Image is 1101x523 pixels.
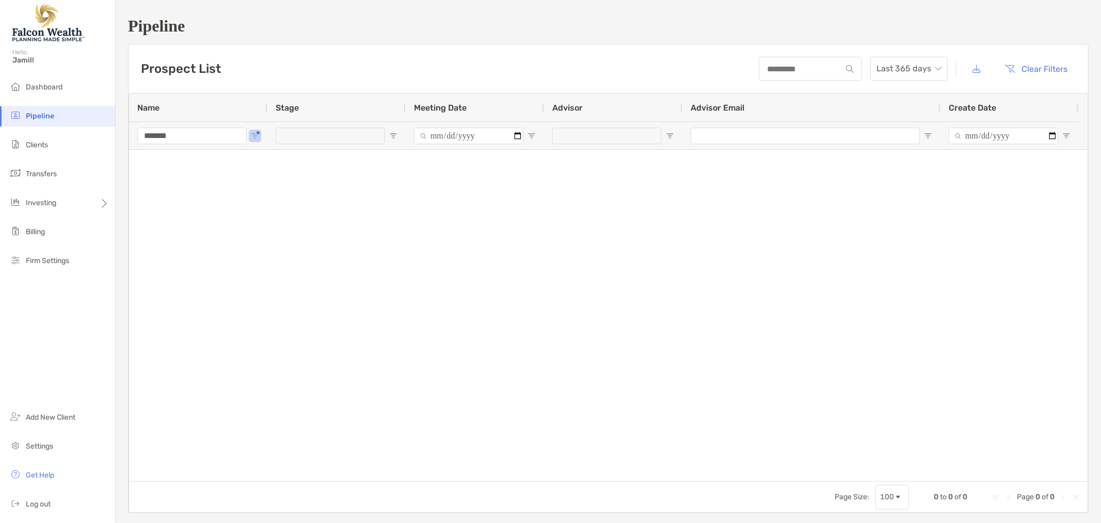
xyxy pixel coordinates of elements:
span: 0 [1035,493,1040,501]
span: Advisor Email [691,103,744,113]
span: 0 [963,493,967,501]
span: to [940,493,947,501]
img: add_new_client icon [9,410,22,423]
span: Name [137,103,159,113]
button: Open Filter Menu [1062,132,1071,140]
img: clients icon [9,138,22,150]
div: Next Page [1059,493,1067,501]
span: of [954,493,961,501]
img: settings icon [9,439,22,452]
span: Page [1017,493,1034,501]
span: Jamil! [12,56,109,65]
input: Create Date Filter Input [949,128,1058,144]
img: firm-settings icon [9,254,22,266]
img: Falcon Wealth Planning Logo [12,4,85,41]
img: transfers icon [9,167,22,179]
img: billing icon [9,225,22,237]
span: Firm Settings [26,256,69,265]
span: Add New Client [26,413,75,422]
span: 0 [934,493,938,501]
span: Billing [26,227,45,236]
img: dashboard icon [9,80,22,93]
span: Transfers [26,170,57,178]
img: input icon [846,65,854,73]
div: Last Page [1071,493,1079,501]
h3: Prospect List [141,61,221,76]
input: Name Filter Input [137,128,247,144]
div: Page Size: [835,493,869,501]
h1: Pipeline [128,17,1089,36]
span: Clients [26,141,48,149]
button: Open Filter Menu [389,132,397,140]
span: 0 [1050,493,1055,501]
img: pipeline icon [9,109,22,121]
span: of [1042,493,1048,501]
span: Stage [276,103,299,113]
span: Settings [26,442,53,451]
img: investing icon [9,196,22,208]
button: Open Filter Menu [924,132,932,140]
img: get-help icon [9,468,22,481]
span: Get Help [26,471,54,480]
span: Advisor [552,103,583,113]
span: 0 [948,493,953,501]
span: Meeting Date [414,103,467,113]
button: Open Filter Menu [251,132,259,140]
div: First Page [992,493,1000,501]
span: Create Date [949,103,996,113]
input: Advisor Email Filter Input [691,128,920,144]
span: Pipeline [26,112,54,120]
div: Page Size [875,485,909,510]
button: Clear Filters [997,57,1076,80]
span: Investing [26,198,56,207]
div: Previous Page [1004,493,1013,501]
img: logout icon [9,497,22,510]
span: Log out [26,500,51,509]
span: Last 365 days [876,57,942,80]
div: 100 [880,493,894,501]
button: Open Filter Menu [528,132,536,140]
button: Open Filter Menu [666,132,674,140]
input: Meeting Date Filter Input [414,128,523,144]
span: Dashboard [26,83,62,91]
